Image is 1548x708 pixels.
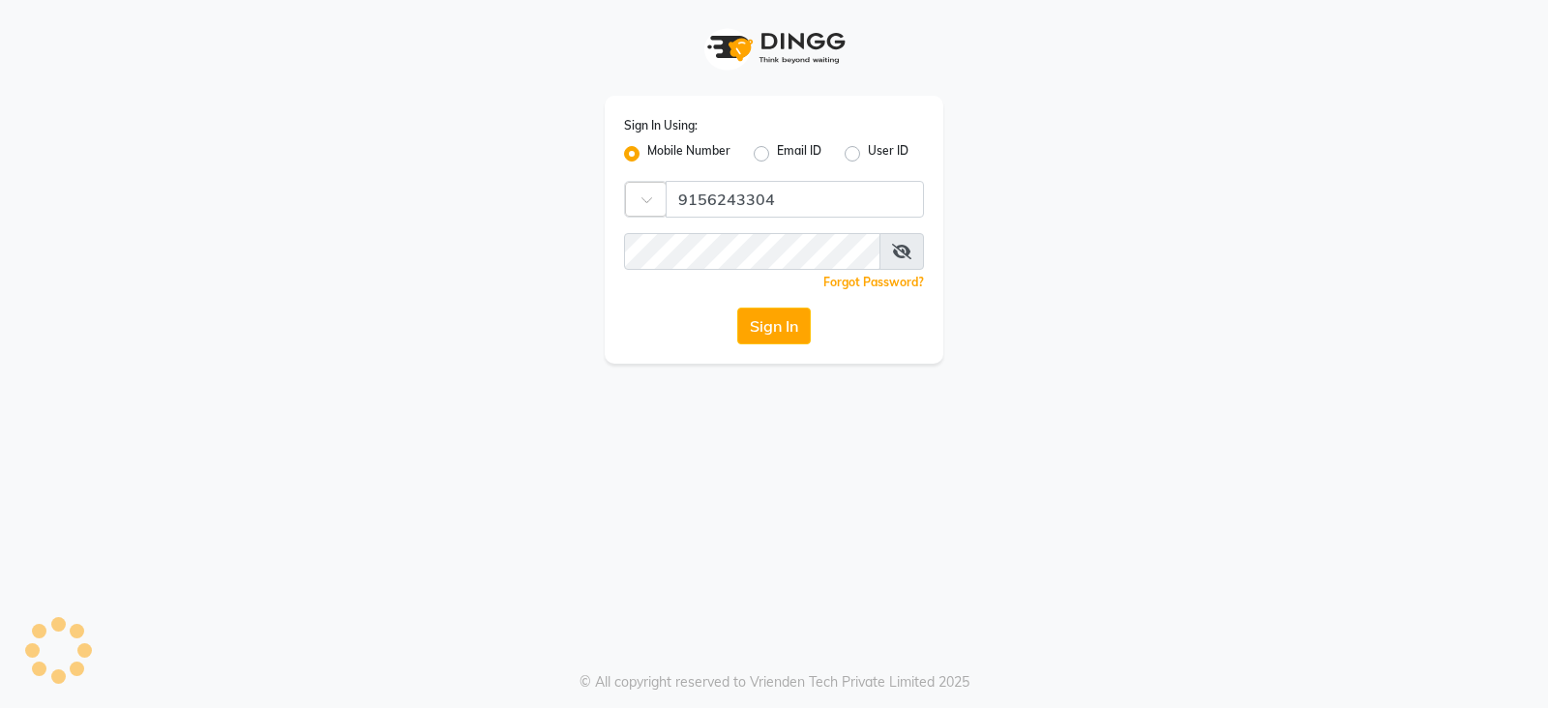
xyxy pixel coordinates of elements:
[666,181,924,218] input: Username
[624,233,880,270] input: Username
[697,19,851,76] img: logo1.svg
[777,142,821,165] label: Email ID
[823,275,924,289] a: Forgot Password?
[868,142,908,165] label: User ID
[737,308,811,344] button: Sign In
[624,117,698,134] label: Sign In Using:
[647,142,730,165] label: Mobile Number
